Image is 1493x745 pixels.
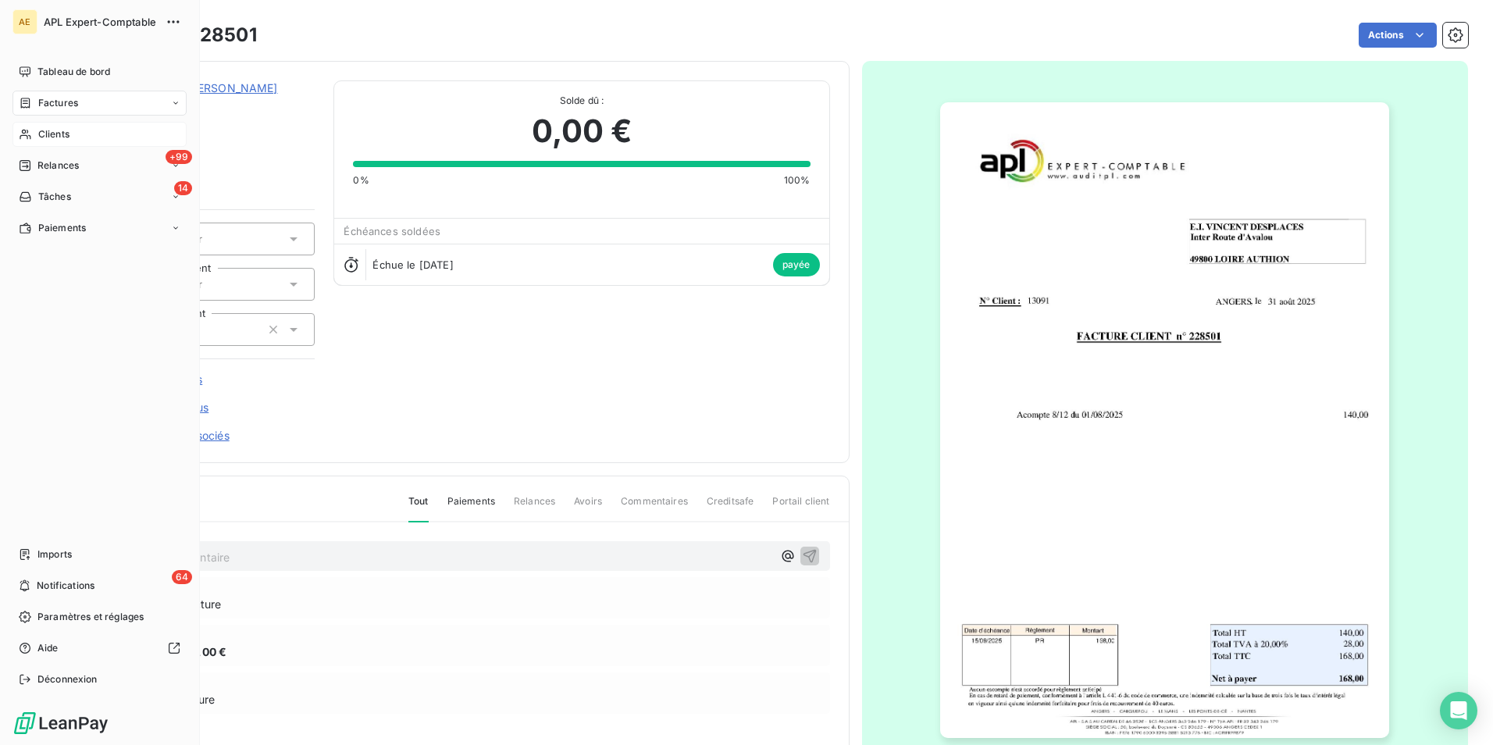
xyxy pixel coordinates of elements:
[772,494,829,521] span: Portail client
[37,641,59,655] span: Aide
[123,81,278,94] a: 91309100 - [PERSON_NAME]
[38,190,71,204] span: Tâches
[37,159,79,173] span: Relances
[1359,23,1437,48] button: Actions
[12,711,109,736] img: Logo LeanPay
[707,494,754,521] span: Creditsafe
[12,9,37,34] div: AE
[784,173,811,187] span: 100%
[37,672,98,686] span: Déconnexion
[166,150,192,164] span: +99
[773,253,820,276] span: payée
[37,65,110,79] span: Tableau de bord
[372,258,453,271] span: Échue le [DATE]
[123,99,315,112] span: 91309100
[353,94,810,108] span: Solde dû :
[408,494,429,522] span: Tout
[532,108,632,155] span: 0,00 €
[940,102,1389,738] img: invoice_thumbnail
[172,570,192,584] span: 64
[621,494,688,521] span: Commentaires
[353,173,369,187] span: 0%
[514,494,555,521] span: Relances
[38,96,78,110] span: Factures
[1440,692,1477,729] div: Open Intercom Messenger
[179,643,226,660] span: 168,00 €
[146,21,257,49] h3: FAC 228501
[38,221,86,235] span: Paiements
[344,225,440,237] span: Échéances soldées
[37,610,144,624] span: Paramètres et réglages
[12,636,187,661] a: Aide
[447,494,495,521] span: Paiements
[44,16,156,28] span: APL Expert-Comptable
[37,579,94,593] span: Notifications
[37,547,72,561] span: Imports
[174,181,192,195] span: 14
[574,494,602,521] span: Avoirs
[38,127,69,141] span: Clients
